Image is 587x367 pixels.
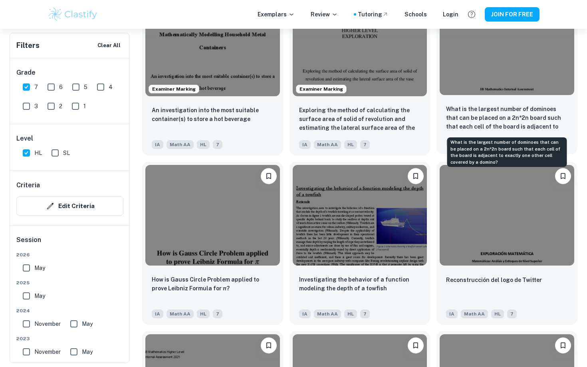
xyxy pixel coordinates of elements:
span: IA [152,309,163,318]
span: Math AA [167,140,194,149]
span: 2025 [16,279,123,286]
h6: Session [16,235,123,251]
h6: Grade [16,68,123,77]
span: HL [34,149,42,157]
span: 7 [360,140,370,149]
button: Please log in to bookmark exemplars [555,168,571,184]
span: November [34,347,61,356]
p: Review [311,10,338,19]
span: HL [344,140,357,149]
div: What is the largest number of dominoes that can be placed on a 2n*2n board such that each cell of... [447,137,567,167]
a: Please log in to bookmark exemplarsHow is Gauss Circle Problem applied to prove Leibniz Formula f... [142,162,283,325]
p: Exploring the method of calculating the surface area of solid of revolution and estimating the la... [299,106,421,133]
span: Math AA [314,309,341,318]
span: Examiner Marking [149,85,199,93]
span: May [82,319,93,328]
p: What is the largest number of dominoes that can be placed on a 2n*2n board such that each cell of... [446,105,568,132]
span: 7 [34,83,38,91]
img: Clastify logo [48,6,98,22]
span: Math AA [314,140,341,149]
a: Please log in to bookmark exemplarsInvestigating the behavior of a function modeling the depth of... [290,162,430,325]
button: Help and Feedback [465,8,478,21]
span: 2023 [16,335,123,342]
span: HL [197,140,210,149]
span: November [34,319,61,328]
p: Reconstrucción del logo de Twitter [446,276,542,284]
span: HL [344,309,357,318]
button: Please log in to bookmark exemplars [555,337,571,353]
span: Math AA [167,309,194,318]
span: May [34,264,45,272]
span: 1 [83,102,86,111]
span: SL [63,149,70,157]
span: 7 [213,309,222,318]
span: 2 [59,102,62,111]
span: 4 [109,83,113,91]
img: Math AA IA example thumbnail: Reconstrucción del logo de Twitter [440,165,574,266]
span: May [34,292,45,300]
p: An investigation into the most suitable container(s) to store a hot beverage [152,106,274,123]
span: 2024 [16,307,123,314]
button: JOIN FOR FREE [485,7,539,22]
a: Tutoring [358,10,389,19]
span: IA [299,309,311,318]
span: IA [446,309,458,318]
button: Please log in to bookmark exemplars [261,168,277,184]
span: 5 [84,83,87,91]
img: Math AA IA example thumbnail: Investigating the behavior of a function [293,165,427,266]
img: Math AA IA example thumbnail: How is Gauss Circle Problem applied to p [145,165,280,266]
a: Please log in to bookmark exemplarsReconstrucción del logo de TwitterIAMath AAHL7 [436,162,577,325]
p: How is Gauss Circle Problem applied to prove Leibniz Formula for π? [152,275,274,293]
button: Please log in to bookmark exemplars [408,337,424,353]
span: HL [491,309,504,318]
button: Edit Criteria [16,196,123,216]
h6: Criteria [16,181,40,190]
button: Clear All [95,40,123,52]
p: Investigating the behavior of a function modeling the depth of a towfish [299,275,421,293]
span: 3 [34,102,38,111]
h6: Level [16,134,123,143]
button: Please log in to bookmark exemplars [408,168,424,184]
span: Examiner Marking [296,85,346,93]
span: 7 [360,309,370,318]
span: 2026 [16,251,123,258]
span: 7 [213,140,222,149]
h6: Filters [16,40,40,51]
span: Math AA [461,309,488,318]
span: 6 [59,83,63,91]
a: Schools [405,10,427,19]
span: IA [152,140,163,149]
button: Please log in to bookmark exemplars [261,337,277,353]
a: Login [443,10,458,19]
span: 7 [507,309,517,318]
span: May [82,347,93,356]
span: IA [299,140,311,149]
span: HL [197,309,210,318]
p: Exemplars [258,10,295,19]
